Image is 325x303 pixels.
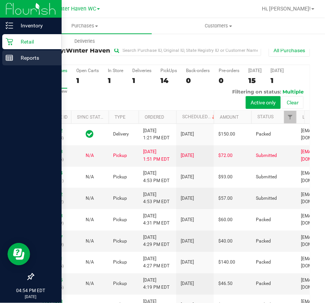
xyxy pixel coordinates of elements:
span: Pickup [113,216,127,223]
span: $57.00 [218,195,233,202]
span: Packed [256,259,271,266]
span: [DATE] 4:53 PM EDT [143,170,169,184]
div: [DATE] [271,68,284,73]
span: [DATE] [181,131,194,138]
p: 04:54 PM EDT [3,287,58,294]
span: Submitted [256,152,277,159]
a: Amount [220,115,239,120]
span: [DATE] [181,280,194,287]
button: Active only [246,96,281,109]
inline-svg: Retail [6,38,13,45]
h3: Purchase Summary: [33,41,111,60]
a: Deliveries [18,33,152,49]
span: [DATE] 1:51 PM EDT [143,148,169,163]
a: Scheduled [182,114,216,119]
span: Not Applicable [86,174,94,179]
inline-svg: Reports [6,54,13,62]
span: Filtering on status: [232,89,281,95]
span: Winter Haven WC [33,47,110,61]
span: [DATE] 4:53 PM EDT [143,191,169,205]
inline-svg: Inventory [6,22,13,29]
span: $93.00 [218,173,233,181]
a: Customers [152,18,286,34]
span: $60.00 [218,216,233,223]
button: N/A [86,238,94,245]
a: Filter [284,111,296,124]
input: Search Purchase ID, Original ID, State Registry ID or Customer Name... [111,45,261,56]
a: Type [115,115,125,120]
span: Not Applicable [86,238,94,244]
div: PickUps [160,68,177,73]
span: Hi, [PERSON_NAME]! [262,6,311,12]
span: Packed [256,238,271,245]
div: Deliveries [132,68,151,73]
div: 1 [271,76,284,85]
button: N/A [86,173,94,181]
span: Multiple [283,89,304,95]
div: [DATE] [248,68,262,73]
span: Customers [152,23,285,29]
span: Not Applicable [86,259,94,265]
span: $150.00 [218,131,235,138]
div: 1 [108,76,123,85]
iframe: Resource center [8,243,30,265]
p: Retail [13,37,58,46]
span: [DATE] 4:19 PM EDT [143,277,169,291]
span: Not Applicable [86,196,94,201]
div: 15 [248,76,262,85]
span: In Sync [86,129,94,139]
div: 14 [160,76,177,85]
span: [DATE] [181,259,194,266]
span: [DATE] [181,238,194,245]
a: Purchases [18,18,152,34]
p: [DATE] [3,294,58,300]
button: N/A [86,259,94,266]
span: Deliveries [64,38,105,45]
span: Pickup [113,173,127,181]
span: [DATE] 4:31 PM EDT [143,213,169,227]
div: 0 [186,76,210,85]
span: Pickup [113,259,127,266]
span: Pickup [113,195,127,202]
span: [DATE] 4:29 PM EDT [143,234,169,248]
span: Packed [256,131,271,138]
span: Packed [256,280,271,287]
button: N/A [86,195,94,202]
button: All Purchases [269,44,310,57]
span: Pickup [113,280,127,287]
div: Open Carts [76,68,99,73]
span: [DATE] [181,173,194,181]
span: Winter Haven WC [53,6,96,12]
span: [DATE] [181,152,194,159]
span: Submitted [256,195,277,202]
span: $40.00 [218,238,233,245]
span: Not Applicable [86,281,94,286]
span: $140.00 [218,259,235,266]
span: $72.00 [218,152,233,159]
span: Not Applicable [86,217,94,222]
a: Status [257,114,274,119]
span: [DATE] [181,216,194,223]
span: [DATE] [181,195,194,202]
span: Pickup [113,152,127,159]
a: Ordered [145,115,164,120]
a: Sync Status [77,115,106,120]
button: N/A [86,152,94,159]
button: N/A [86,216,94,223]
div: 1 [132,76,151,85]
div: Back-orders [186,68,210,73]
button: Clear [282,96,304,109]
button: N/A [86,280,94,287]
div: 1 [76,76,99,85]
p: Inventory [13,21,58,30]
p: Reports [13,53,58,62]
span: Not Applicable [86,153,94,158]
span: Pickup [113,238,127,245]
div: 0 [219,76,239,85]
span: $46.50 [218,280,233,287]
span: Packed [256,216,271,223]
span: Purchases [18,23,152,29]
span: [DATE] 1:21 PM EDT [143,127,169,142]
div: Pre-orders [219,68,239,73]
span: Submitted [256,173,277,181]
